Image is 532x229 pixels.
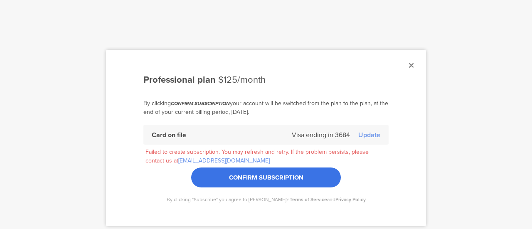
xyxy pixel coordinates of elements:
[218,73,266,86] span: $125/month
[145,148,387,165] div: Failed to create subscription. You may refresh and retry. If the problem persists, please contact...
[292,130,304,140] div: Visa
[229,173,303,182] span: CONFIRM SUBSCRIPTION
[143,196,389,203] sg-consent-line: By clicking "Subscribe" you agree to [PERSON_NAME]'s and
[290,196,327,203] a: Terms of Service
[358,130,380,140] div: Update
[306,130,350,140] div: ending in 3684
[152,130,186,140] div: Card on file
[178,156,270,165] a: [EMAIL_ADDRESS][DOMAIN_NAME]
[335,196,366,203] a: Privacy Policy
[143,99,388,116] span: By clicking your account will be switched from the plan to the plan, at the end of your current b...
[143,73,216,86] span: Professional plan
[171,100,230,107] span: CONFIRM SUBSCRIPTION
